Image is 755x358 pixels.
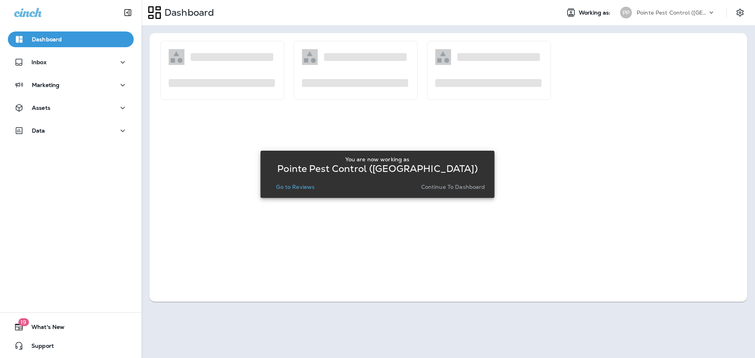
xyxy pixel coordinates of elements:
button: Support [8,338,134,354]
span: What's New [24,324,64,333]
p: Dashboard [161,7,214,18]
button: Marketing [8,77,134,93]
p: Continue to Dashboard [421,184,485,190]
p: Go to Reviews [276,184,315,190]
p: Pointe Pest Control ([GEOGRAPHIC_DATA]) [637,9,707,16]
p: Data [32,127,45,134]
p: Inbox [31,59,46,65]
button: Go to Reviews [273,181,318,192]
div: PP [620,7,632,18]
p: Assets [32,105,50,111]
button: Inbox [8,54,134,70]
button: Settings [733,6,747,20]
span: 19 [18,318,29,326]
button: Continue to Dashboard [418,181,488,192]
button: Data [8,123,134,138]
p: Pointe Pest Control ([GEOGRAPHIC_DATA]) [277,166,477,172]
button: 19What's New [8,319,134,335]
span: Support [24,343,54,352]
button: Assets [8,100,134,116]
button: Dashboard [8,31,134,47]
p: You are now working as [345,156,409,162]
button: Collapse Sidebar [117,5,139,20]
p: Dashboard [32,36,62,42]
span: Working as: [579,9,612,16]
p: Marketing [32,82,59,88]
